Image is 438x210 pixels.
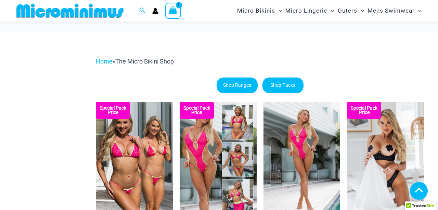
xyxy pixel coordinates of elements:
span: Micro Lingerie [285,2,327,19]
b: Special Pack Price [96,106,130,115]
span: Menu Toggle [415,2,422,19]
span: Menu Toggle [357,2,364,19]
span: Mens Swimwear [368,2,415,19]
nav: Site Navigation [234,1,424,20]
a: Shop Packs [262,78,304,93]
a: View Shopping Cart, 1 items [165,3,181,18]
span: Menu Toggle [327,2,334,19]
img: MM SHOP LOGO FLAT [14,3,126,18]
a: OutersMenu ToggleMenu Toggle [336,2,366,19]
a: Shop Ranges [217,78,258,93]
a: Micro BikinisMenu ToggleMenu Toggle [235,2,284,19]
b: Special Pack Price [347,106,381,115]
a: Micro LingerieMenu ToggleMenu Toggle [284,2,336,19]
iframe: TrustedSite Certified [17,51,79,187]
a: Search icon link [139,6,145,15]
span: » [96,58,174,65]
span: Micro Bikinis [237,2,275,19]
b: Special Pack Price [180,106,214,115]
a: Mens SwimwearMenu ToggleMenu Toggle [366,2,423,19]
span: Outers [338,2,357,19]
a: Home [96,58,113,65]
span: Menu Toggle [275,2,282,19]
a: Account icon link [152,8,158,14]
span: The Micro Bikini Shop [115,58,174,65]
